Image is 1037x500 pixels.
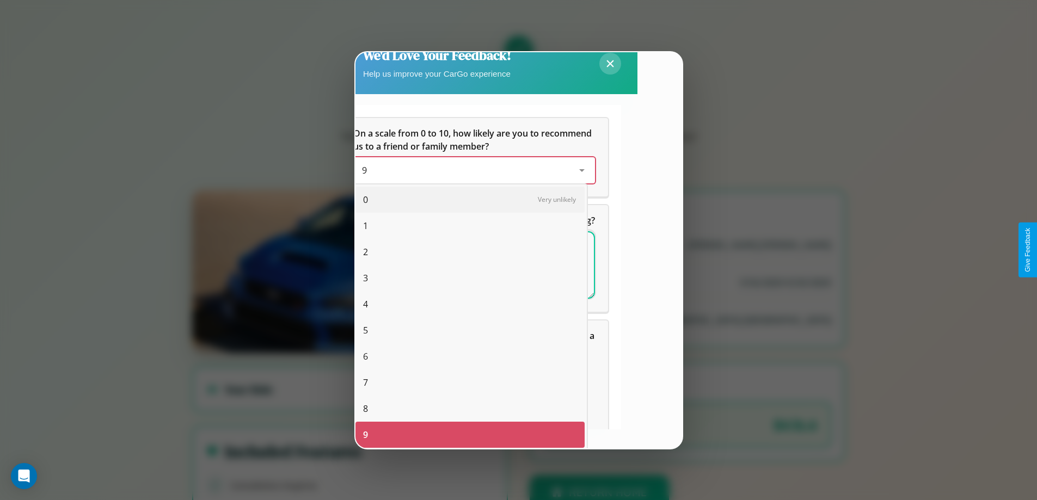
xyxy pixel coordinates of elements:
div: 2 [355,239,585,265]
div: On a scale from 0 to 10, how likely are you to recommend us to a friend or family member? [340,118,608,196]
span: 9 [363,428,368,441]
span: 4 [363,298,368,311]
span: 9 [362,164,367,176]
span: Very unlikely [538,195,576,204]
div: Give Feedback [1024,228,1032,272]
span: 6 [363,350,368,363]
span: 2 [363,245,368,258]
div: 1 [355,213,585,239]
div: 5 [355,317,585,343]
span: On a scale from 0 to 10, how likely are you to recommend us to a friend or family member? [353,127,594,152]
span: 5 [363,324,368,337]
div: 9 [355,422,585,448]
div: On a scale from 0 to 10, how likely are you to recommend us to a friend or family member? [353,157,595,183]
span: 1 [363,219,368,232]
span: What can we do to make your experience more satisfying? [353,214,595,226]
span: Which of the following features do you value the most in a vehicle? [353,330,597,355]
span: 7 [363,376,368,389]
div: 6 [355,343,585,369]
div: 3 [355,265,585,291]
span: 0 [363,193,368,206]
div: 4 [355,291,585,317]
span: 8 [363,402,368,415]
span: 3 [363,271,368,285]
div: 8 [355,396,585,422]
h5: On a scale from 0 to 10, how likely are you to recommend us to a friend or family member? [353,127,595,153]
div: Open Intercom Messenger [11,463,37,489]
div: 0 [355,187,585,213]
div: 10 [355,448,585,474]
div: 7 [355,369,585,396]
p: Help us improve your CarGo experience [363,66,511,81]
h2: We'd Love Your Feedback! [363,46,511,64]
